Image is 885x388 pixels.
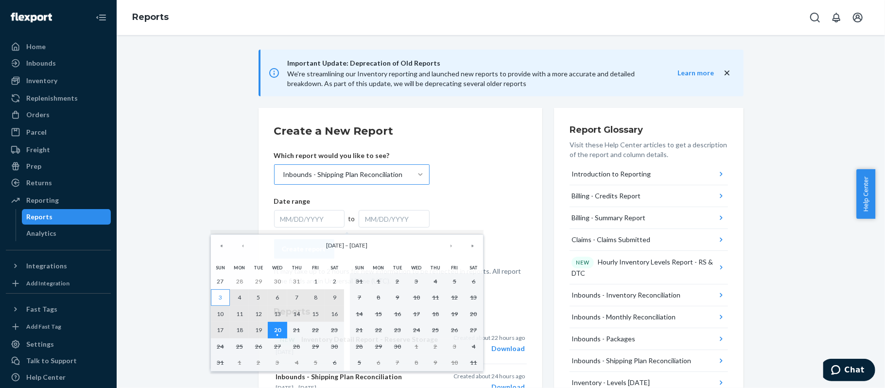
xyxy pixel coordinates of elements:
[26,279,69,287] div: Add Integration
[373,265,384,270] abbr: Monday
[659,68,714,78] button: Learn more
[293,310,300,317] abbr: August 14, 2025
[572,191,641,201] div: Billing - Credits Report
[570,284,728,306] button: Inbounds - Inventory Reconciliation
[276,359,279,366] abbr: September 3, 2025
[274,151,430,160] p: Which report would you like to see?
[413,294,420,301] abbr: September 10, 2025
[314,294,317,301] abbr: August 8, 2025
[26,372,66,382] div: Help Center
[453,278,456,285] abbr: September 5, 2025
[453,334,525,342] p: Created about 22 hours ago
[26,339,54,349] div: Settings
[274,343,281,350] abbr: August 27, 2025
[268,289,287,306] button: August 6, 2025
[211,338,230,355] button: August 24, 2025
[216,265,225,270] abbr: Sunday
[570,306,728,328] button: Inbounds - Monthly Reconciliation
[388,306,407,322] button: September 16, 2025
[451,326,458,334] abbr: September 26, 2025
[572,213,645,223] div: Billing - Summary Report
[91,8,111,27] button: Close Navigation
[11,13,52,22] img: Flexport logo
[415,359,418,366] abbr: October 8, 2025
[327,242,345,249] span: [DATE]
[6,193,111,208] a: Reporting
[356,278,363,285] abbr: August 31, 2025
[288,57,659,69] span: Important Update: Deprecation of Old Reports
[432,294,439,301] abbr: September 11, 2025
[350,354,369,371] button: October 5, 2025
[306,354,325,371] button: September 5, 2025
[211,235,232,256] button: «
[426,322,445,338] button: September 25, 2025
[217,278,224,285] abbr: July 27, 2025
[369,306,388,322] button: September 15, 2025
[377,294,380,301] abbr: September 8, 2025
[255,278,262,285] abbr: July 29, 2025
[249,273,268,290] button: July 29, 2025
[426,338,445,355] button: October 2, 2025
[823,359,875,383] iframe: Opens a widget where you can chat to one of our agents
[306,289,325,306] button: August 8, 2025
[451,359,458,366] abbr: October 10, 2025
[257,294,260,301] abbr: August 5, 2025
[572,334,635,344] div: Inbounds - Packages
[570,251,728,284] button: NEWHourly Inventory Levels Report - RS & DTC
[359,210,430,228] div: MM/DD/YYYY
[238,359,241,366] abbr: September 1, 2025
[254,235,440,256] button: [DATE] – [DATE]
[350,322,369,338] button: September 21, 2025
[287,273,306,290] button: July 31, 2025
[848,8,868,27] button: Open account menu
[415,278,418,285] abbr: September 3, 2025
[805,8,825,27] button: Open Search Box
[232,235,254,256] button: ‹
[470,310,477,317] abbr: September 20, 2025
[287,306,306,322] button: August 14, 2025
[445,338,464,355] button: October 3, 2025
[407,322,426,338] button: September 24, 2025
[572,169,651,179] div: Introduction to Reporting
[211,354,230,371] button: August 31, 2025
[306,273,325,290] button: August 1, 2025
[369,322,388,338] button: September 22, 2025
[268,273,287,290] button: July 30, 2025
[394,326,401,334] abbr: September 23, 2025
[356,310,363,317] abbr: September 14, 2025
[6,321,111,333] a: Add Fast Tag
[274,210,345,228] div: MM/DD/YYYY
[312,343,319,350] abbr: August 29, 2025
[356,326,363,334] abbr: September 21, 2025
[22,226,111,241] a: Analytics
[464,273,483,290] button: September 6, 2025
[274,326,281,334] abbr: August 20, 2025
[572,356,691,366] div: Inbounds - Shipping Plan Reconciliation
[445,322,464,338] button: September 26, 2025
[230,338,249,355] button: August 25, 2025
[325,289,344,306] button: August 9, 2025
[26,110,50,120] div: Orders
[451,294,458,301] abbr: September 12, 2025
[434,359,437,366] abbr: October 9, 2025
[236,343,243,350] abbr: August 25, 2025
[26,261,67,271] div: Integrations
[369,273,388,290] button: September 1, 2025
[22,209,111,225] a: Reports
[453,344,525,353] div: Download
[287,338,306,355] button: August 28, 2025
[295,294,298,301] abbr: August 7, 2025
[312,310,319,317] abbr: August 15, 2025
[249,354,268,371] button: September 2, 2025
[331,310,338,317] abbr: August 16, 2025
[426,354,445,371] button: October 9, 2025
[306,306,325,322] button: August 15, 2025
[124,3,176,32] ol: breadcrumbs
[6,73,111,88] a: Inventory
[234,265,245,270] abbr: Monday
[276,372,440,382] p: Inbounds - Shipping Plan Reconciliation
[333,278,336,285] abbr: August 2, 2025
[445,354,464,371] button: October 10, 2025
[288,70,635,88] span: We're streamlining our Inventory reporting and launched new reports to provide with a more accura...
[356,343,363,350] abbr: September 28, 2025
